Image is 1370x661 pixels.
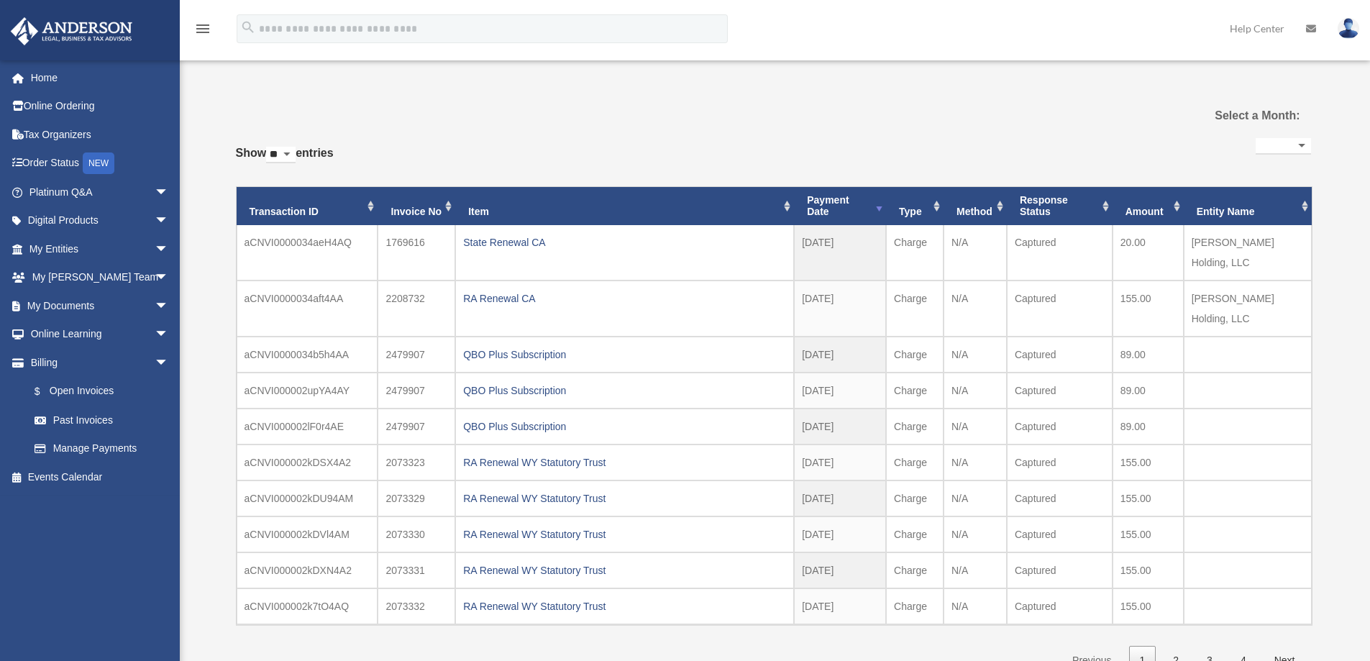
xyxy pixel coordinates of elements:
td: aCNVI0000034aft4AA [237,281,378,337]
td: N/A [944,552,1007,588]
a: $Open Invoices [20,377,191,406]
td: aCNVI000002kDU94AM [237,480,378,516]
td: aCNVI000002lF0r4AE [237,409,378,445]
td: 2073332 [378,588,455,624]
td: Captured [1007,337,1113,373]
td: Captured [1007,225,1113,281]
td: [PERSON_NAME] Holding, LLC [1184,225,1312,281]
a: My Documentsarrow_drop_down [10,291,191,320]
th: Item: activate to sort column ascending [455,187,794,226]
td: aCNVI000002kDXN4A2 [237,552,378,588]
a: Online Ordering [10,92,191,121]
a: Tax Organizers [10,120,191,149]
td: 89.00 [1113,373,1184,409]
label: Show entries [236,143,334,178]
th: Method: activate to sort column ascending [944,187,1007,226]
td: 89.00 [1113,409,1184,445]
td: 155.00 [1113,588,1184,624]
div: RA Renewal CA [463,288,786,309]
td: Charge [886,480,944,516]
div: RA Renewal WY Statutory Trust [463,488,786,509]
td: N/A [944,588,1007,624]
td: Charge [886,552,944,588]
td: Charge [886,516,944,552]
th: Entity Name: activate to sort column ascending [1184,187,1312,226]
div: QBO Plus Subscription [463,416,786,437]
td: 155.00 [1113,281,1184,337]
td: N/A [944,337,1007,373]
td: 2479907 [378,409,455,445]
td: aCNVI000002kDSX4A2 [237,445,378,480]
td: Charge [886,373,944,409]
div: RA Renewal WY Statutory Trust [463,452,786,473]
a: Online Learningarrow_drop_down [10,320,191,349]
td: 2479907 [378,373,455,409]
span: arrow_drop_down [155,206,183,236]
td: [PERSON_NAME] Holding, LLC [1184,281,1312,337]
a: Billingarrow_drop_down [10,348,191,377]
td: [DATE] [794,480,886,516]
th: Response Status: activate to sort column ascending [1007,187,1113,226]
td: 155.00 [1113,552,1184,588]
span: arrow_drop_down [155,178,183,207]
td: 2208732 [378,281,455,337]
td: [DATE] [794,225,886,281]
td: Captured [1007,445,1113,480]
td: [DATE] [794,337,886,373]
td: Captured [1007,281,1113,337]
td: 2073330 [378,516,455,552]
span: arrow_drop_down [155,234,183,264]
td: Charge [886,225,944,281]
td: Charge [886,409,944,445]
td: N/A [944,516,1007,552]
td: 155.00 [1113,516,1184,552]
th: Payment Date: activate to sort column ascending [794,187,886,226]
div: RA Renewal WY Statutory Trust [463,560,786,580]
i: menu [194,20,211,37]
a: Events Calendar [10,462,191,491]
td: N/A [944,225,1007,281]
td: N/A [944,373,1007,409]
td: N/A [944,409,1007,445]
a: Digital Productsarrow_drop_down [10,206,191,235]
a: menu [194,25,211,37]
td: aCNVI000002upYA4AY [237,373,378,409]
th: Amount: activate to sort column ascending [1113,187,1184,226]
td: N/A [944,480,1007,516]
td: aCNVI0000034aeH4AQ [237,225,378,281]
select: Showentries [266,147,296,163]
i: search [240,19,256,35]
td: N/A [944,445,1007,480]
a: My Entitiesarrow_drop_down [10,234,191,263]
td: Captured [1007,480,1113,516]
label: Select a Month: [1142,106,1300,126]
a: Past Invoices [20,406,183,434]
td: [DATE] [794,552,886,588]
td: [DATE] [794,445,886,480]
a: Platinum Q&Aarrow_drop_down [10,178,191,206]
span: arrow_drop_down [155,291,183,321]
a: Manage Payments [20,434,191,463]
td: Captured [1007,373,1113,409]
td: Captured [1007,409,1113,445]
td: 155.00 [1113,480,1184,516]
th: Type: activate to sort column ascending [886,187,944,226]
td: 20.00 [1113,225,1184,281]
a: Order StatusNEW [10,149,191,178]
td: Captured [1007,552,1113,588]
th: Transaction ID: activate to sort column ascending [237,187,378,226]
img: User Pic [1338,18,1359,39]
td: 89.00 [1113,337,1184,373]
td: aCNVI0000034b5h4AA [237,337,378,373]
td: [DATE] [794,281,886,337]
span: $ [42,383,50,401]
div: QBO Plus Subscription [463,345,786,365]
a: My [PERSON_NAME] Teamarrow_drop_down [10,263,191,292]
div: State Renewal CA [463,232,786,252]
div: RA Renewal WY Statutory Trust [463,596,786,616]
td: 2073323 [378,445,455,480]
td: aCNVI000002kDVl4AM [237,516,378,552]
td: Charge [886,445,944,480]
td: 155.00 [1113,445,1184,480]
td: 1769616 [378,225,455,281]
